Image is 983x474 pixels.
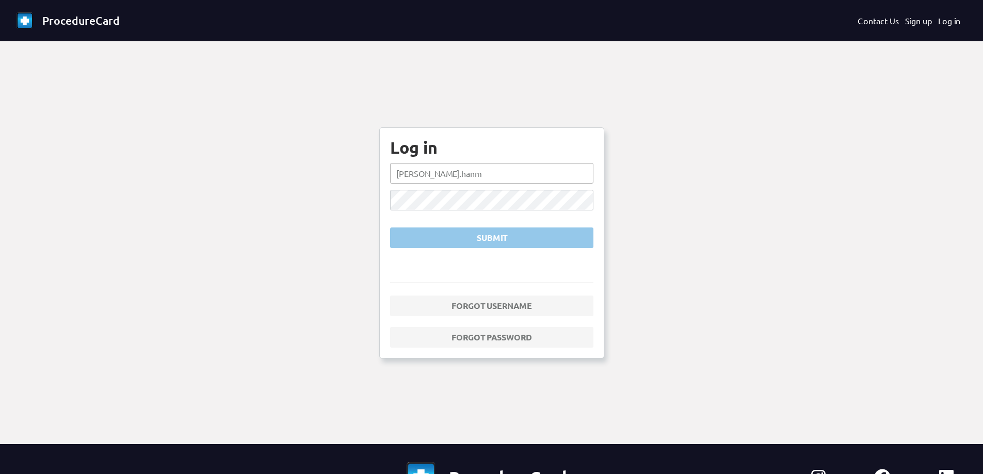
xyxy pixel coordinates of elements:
[905,14,932,27] a: Sign up
[399,232,585,244] div: Submit
[390,138,593,157] div: Log in
[42,13,120,27] span: ProcedureCard
[390,327,593,348] a: Forgot password
[399,331,585,344] div: Forgot password
[390,296,593,316] a: Forgot username
[390,227,593,248] button: Submit
[858,14,899,27] a: Contact Us
[390,163,593,184] input: Username
[17,12,33,29] img: favicon-32x32.png
[399,300,585,312] div: Forgot username
[938,14,960,27] a: Log in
